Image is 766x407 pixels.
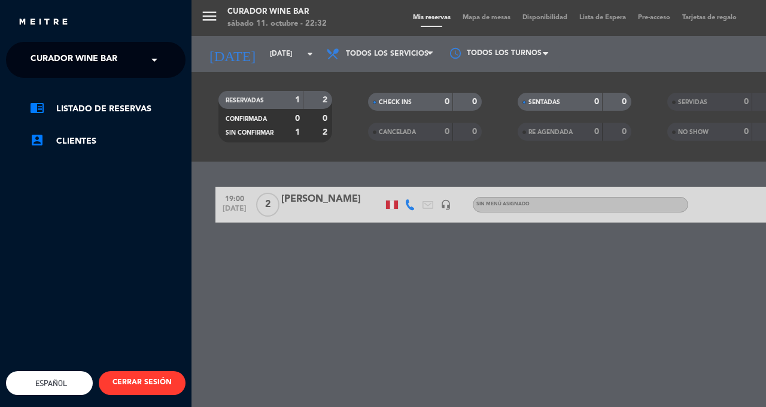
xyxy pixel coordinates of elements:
[30,102,186,116] a: chrome_reader_modeListado de Reservas
[32,379,67,388] span: Español
[18,18,69,27] img: MEITRE
[99,371,186,395] button: CERRAR SESIÓN
[30,101,44,115] i: chrome_reader_mode
[30,133,44,147] i: account_box
[31,47,117,72] span: Curador Wine Bar
[30,134,186,148] a: account_boxClientes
